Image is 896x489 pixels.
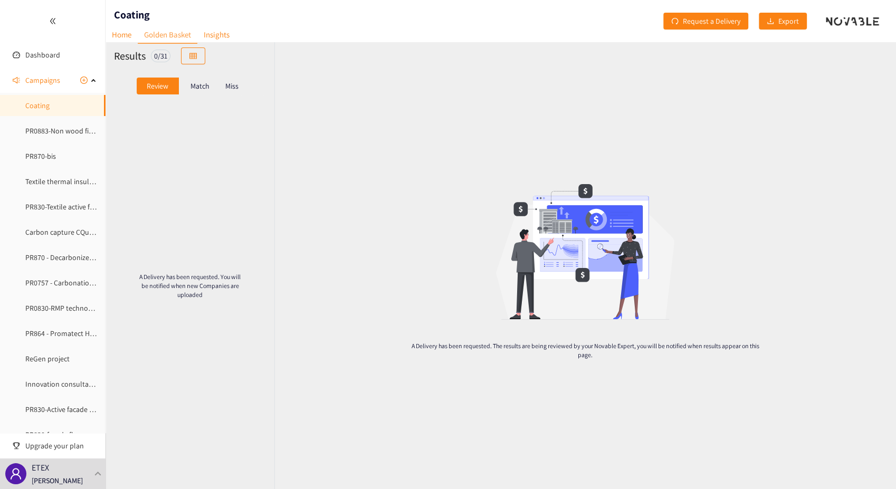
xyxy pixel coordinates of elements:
p: A Delivery has been requested. The results are being reviewed by your Novable Expert, you will be... [405,341,766,359]
p: Miss [225,82,239,90]
a: Dashboard [25,50,60,60]
span: Upgrade your plan [25,435,97,456]
button: redoRequest a Delivery [663,13,748,30]
h2: Results [114,49,146,63]
span: Export [778,15,799,27]
div: 0 / 31 [151,50,170,62]
a: Golden Basket [138,26,197,44]
span: table [189,52,197,61]
a: PR830-Textile active facade system [25,202,132,212]
button: downloadExport [759,13,807,30]
span: trophy [13,442,20,449]
span: plus-circle [80,76,88,84]
span: user [9,467,22,480]
span: redo [671,17,679,26]
a: PR0883-Non wood fibers [25,126,102,136]
h1: Coating [114,7,150,22]
a: Home [106,26,138,43]
a: PR870 - Decarbonized System [25,253,118,262]
a: PR0757 - Carbonation of FC waste [25,278,131,287]
a: PR0830-RMP technology [25,303,101,313]
span: download [767,17,774,26]
button: table [181,47,205,64]
div: Widget de chat [843,438,896,489]
p: A Delivery has been requested. You will be notified when new Companies are uploaded [139,272,241,299]
a: Coating [25,101,50,110]
span: Campaigns [25,70,60,91]
span: sound [13,76,20,84]
a: Textile thermal insulation material [25,177,134,186]
p: ETEX [32,461,49,474]
p: Review [147,82,168,90]
p: [PERSON_NAME] [32,475,83,486]
a: ReGen project [25,354,70,363]
span: Request a Delivery [683,15,740,27]
span: double-left [49,17,56,25]
a: Innovation consultants [25,379,99,389]
a: Carbon capture CQuerry [25,227,101,237]
a: PR830-facade flame deflector [25,430,116,439]
a: PR830-Active facade systems [25,405,115,414]
iframe: Chat Widget [843,438,896,489]
a: PR870-bis [25,151,56,161]
a: PR864 - Promatect H Type X [25,329,111,338]
a: Insights [197,26,236,43]
p: Match [190,82,209,90]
